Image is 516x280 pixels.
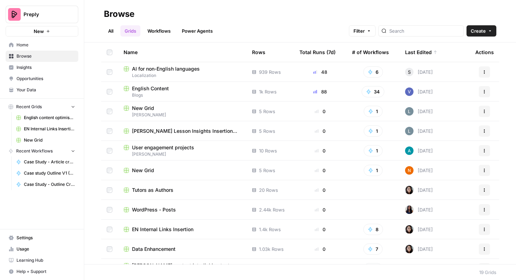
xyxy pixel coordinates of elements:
span: Opportunities [16,76,75,82]
div: Total Runs (7d) [299,43,336,62]
span: 1.03k Rows [259,246,284,253]
span: User engagement projects [132,144,194,151]
button: Filter [349,25,376,37]
button: 2 [363,263,383,274]
a: New Grid [13,135,78,146]
button: New [6,26,78,37]
span: [PERSON_NAME] [124,151,241,157]
img: Preply Logo [8,8,21,21]
span: Help + Support [16,268,75,275]
span: 20 Rows [259,187,278,194]
span: Create [471,27,486,34]
div: [DATE] [405,107,433,116]
div: 0 [299,147,341,154]
button: 1 [364,145,383,156]
span: Case Study - Outline Creation V1 [24,181,75,188]
a: [PERSON_NAME] content interlinking test - new content[PERSON_NAME] [124,262,241,275]
img: lv9aeu8m5xbjlu53qhb6bdsmtbjy [405,127,414,135]
button: 1 [364,165,383,176]
a: English ContentBlogs [124,85,241,98]
button: 8 [363,224,383,235]
div: Browse [104,8,134,20]
a: Data Enhancement [124,246,241,253]
span: Insights [16,64,75,71]
span: Settings [16,235,75,241]
span: Preply [24,11,66,18]
a: New Grid [124,167,241,174]
a: Opportunities [6,73,78,84]
div: [DATE] [405,87,433,96]
span: 1k Rows [259,88,277,95]
span: Case Study - Article creation [24,159,75,165]
div: 0 [299,187,341,194]
button: 6 [363,66,383,78]
button: 1 [364,125,383,137]
div: 0 [299,128,341,135]
a: EN Internal Links Insertion [124,226,241,233]
img: 0od0somutai3rosqwdkhgswflu93 [405,225,414,234]
div: Last Edited [405,43,437,62]
span: Recent Grids [16,104,42,110]
a: AI for non-English languagesLocalization [124,65,241,79]
div: 0 [299,206,341,213]
span: New [34,28,44,35]
span: New Grid [132,167,154,174]
img: 48p1dlxc26vy6gc5e5xg6nwbe9bs [405,146,414,155]
span: New Grid [24,137,75,143]
a: Workflows [143,25,175,37]
a: Tutors as Authors [124,187,241,194]
span: AI for non-English languages [132,65,200,72]
a: [PERSON_NAME] Lesson Insights Insertion Grid [124,128,241,135]
span: [PERSON_NAME] content interlinking test - new content [132,262,241,269]
button: Help + Support [6,266,78,277]
img: c37vr20y5fudypip844bb0rvyfb7 [405,166,414,175]
button: 1 [364,106,383,117]
a: Browse [6,51,78,62]
a: English content optimisation [13,112,78,123]
span: WordPress - Posts [132,206,176,213]
div: Name [124,43,241,62]
div: [DATE] [405,225,433,234]
div: [DATE] [405,127,433,135]
span: Recent Workflows [16,148,53,154]
div: [DATE] [405,186,433,194]
div: [DATE] [405,146,433,155]
span: English content optimisation [24,115,75,121]
span: [PERSON_NAME] [124,112,241,118]
img: a7rrxm5wz29u8zxbh4kkc1rcm4rd [405,87,414,96]
span: Localization [124,72,241,79]
button: Create [467,25,496,37]
span: Data Enhancement [132,246,176,253]
a: EN Internal Links Insertion [13,123,78,135]
span: Home [16,42,75,48]
span: Usage [16,246,75,252]
span: EN Internal Links Insertion [132,226,193,233]
button: 7 [363,243,383,255]
a: Settings [6,232,78,243]
img: 0od0somutai3rosqwdkhgswflu93 [405,186,414,194]
span: EN Internal Links Insertion [24,126,75,132]
img: 0od0somutai3rosqwdkhgswflu93 [405,245,414,253]
span: 2.44k Rows [259,206,285,213]
span: 5 Rows [259,108,275,115]
span: Learning Hub [16,257,75,263]
span: Filter [353,27,365,34]
a: Insights [6,62,78,73]
a: Power Agents [178,25,217,37]
a: Your Data [6,84,78,96]
div: # of Workflows [352,43,389,62]
a: All [104,25,118,37]
a: Home [6,39,78,51]
a: Grids [120,25,140,37]
span: [PERSON_NAME] Lesson Insights Insertion Grid [132,128,241,135]
span: 10 Rows [259,147,277,154]
div: [DATE] [405,68,433,76]
div: 48 [299,69,341,76]
span: Your Data [16,87,75,93]
span: New Grid [132,105,154,112]
div: 19 Grids [479,269,496,276]
span: 1.4k Rows [259,226,281,233]
span: Tutors as Authors [132,187,173,194]
a: Case study Outline V1 (Duplicate test) [13,168,78,179]
a: New Grid[PERSON_NAME] [124,105,241,118]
